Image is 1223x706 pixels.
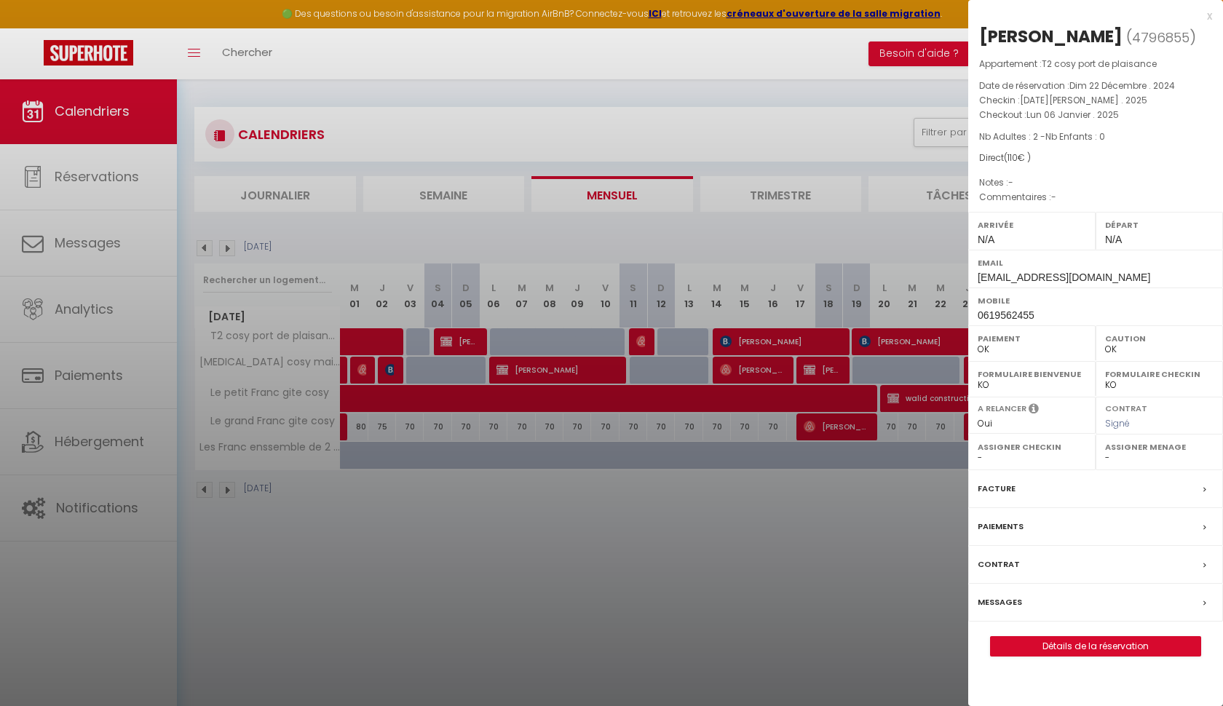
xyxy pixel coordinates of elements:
[978,271,1150,283] span: [EMAIL_ADDRESS][DOMAIN_NAME]
[1105,234,1122,245] span: N/A
[978,402,1026,415] label: A relancer
[1105,417,1130,429] span: Signé
[979,25,1123,48] div: [PERSON_NAME]
[12,6,55,49] button: Ouvrir le widget de chat LiveChat
[978,595,1022,610] label: Messages
[978,234,994,245] span: N/A
[978,255,1214,270] label: Email
[1051,191,1056,203] span: -
[1008,151,1018,164] span: 110
[978,519,1024,534] label: Paiements
[1105,440,1214,454] label: Assigner Menage
[1042,57,1157,70] span: T2 cosy port de plaisance
[968,7,1212,25] div: x
[979,93,1212,108] p: Checkin :
[1008,176,1013,189] span: -
[979,130,1105,143] span: Nb Adultes : 2 -
[978,293,1214,308] label: Mobile
[991,637,1200,656] a: Détails de la réservation
[979,175,1212,190] p: Notes :
[979,79,1212,93] p: Date de réservation :
[1132,28,1190,47] span: 4796855
[1105,331,1214,346] label: Caution
[978,331,1086,346] label: Paiement
[1126,27,1196,47] span: ( )
[978,481,1016,496] label: Facture
[1026,108,1119,121] span: Lun 06 Janvier . 2025
[978,367,1086,381] label: Formulaire Bienvenue
[1069,79,1175,92] span: Dim 22 Décembre . 2024
[979,108,1212,122] p: Checkout :
[1045,130,1105,143] span: Nb Enfants : 0
[1029,402,1039,419] i: Sélectionner OUI si vous souhaiter envoyer les séquences de messages post-checkout
[1020,94,1147,106] span: [DATE][PERSON_NAME] . 2025
[979,151,1212,165] div: Direct
[979,190,1212,205] p: Commentaires :
[1105,218,1214,232] label: Départ
[978,557,1020,572] label: Contrat
[978,309,1034,321] span: 0619562455
[978,218,1086,232] label: Arrivée
[1105,367,1214,381] label: Formulaire Checkin
[990,636,1201,657] button: Détails de la réservation
[1105,402,1147,412] label: Contrat
[978,440,1086,454] label: Assigner Checkin
[1004,151,1031,164] span: ( € )
[979,57,1212,71] p: Appartement :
